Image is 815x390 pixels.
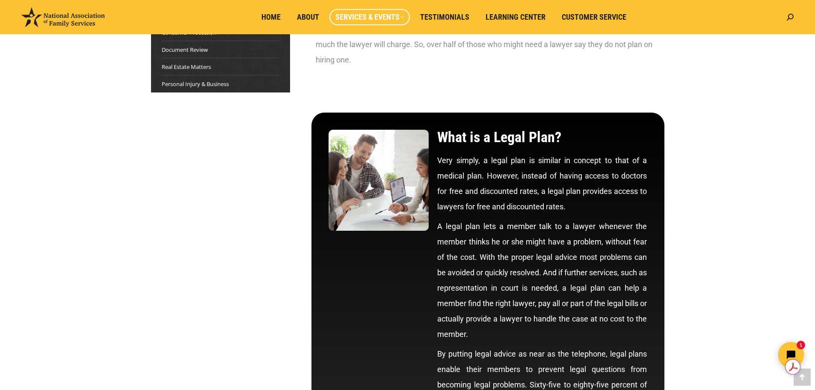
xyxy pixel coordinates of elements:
[437,153,647,214] p: Very simply, a legal plan is similar in concept to that of a medical plan. However, instead of ha...
[437,130,647,144] h2: What is a Legal Plan?
[261,12,281,22] span: Home
[556,9,632,25] a: Customer Service
[291,9,325,25] a: About
[21,7,105,27] img: National Association of Family Services
[420,12,469,22] span: Testimonials
[480,9,551,25] a: Learning Center
[437,219,647,342] p: A legal plan lets a member talk to a lawyer whenever the member thinks he or she might have a pro...
[255,9,287,25] a: Home
[329,130,429,231] img: What is a legal plan?
[335,12,404,22] span: Services & Events
[486,12,545,22] span: Learning Center
[162,63,211,71] a: Real Estate Matters
[162,45,208,54] a: Document Review
[562,12,626,22] span: Customer Service
[162,80,229,88] a: Personal Injury & Business
[664,335,811,375] iframe: Tidio Chat
[414,9,475,25] a: Testimonials
[297,12,319,22] span: About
